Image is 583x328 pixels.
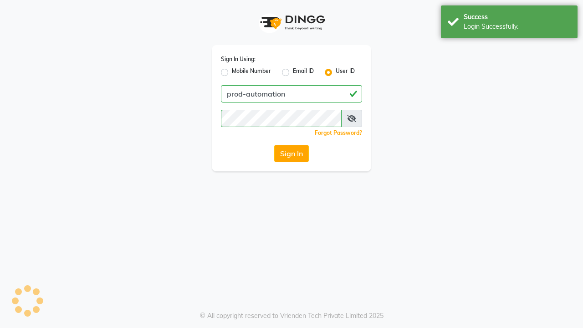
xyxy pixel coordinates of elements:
[315,129,362,136] a: Forgot Password?
[293,67,314,78] label: Email ID
[221,85,362,102] input: Username
[221,110,342,127] input: Username
[221,55,256,63] label: Sign In Using:
[255,9,328,36] img: logo1.svg
[336,67,355,78] label: User ID
[274,145,309,162] button: Sign In
[464,12,571,22] div: Success
[232,67,271,78] label: Mobile Number
[464,22,571,31] div: Login Successfully.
